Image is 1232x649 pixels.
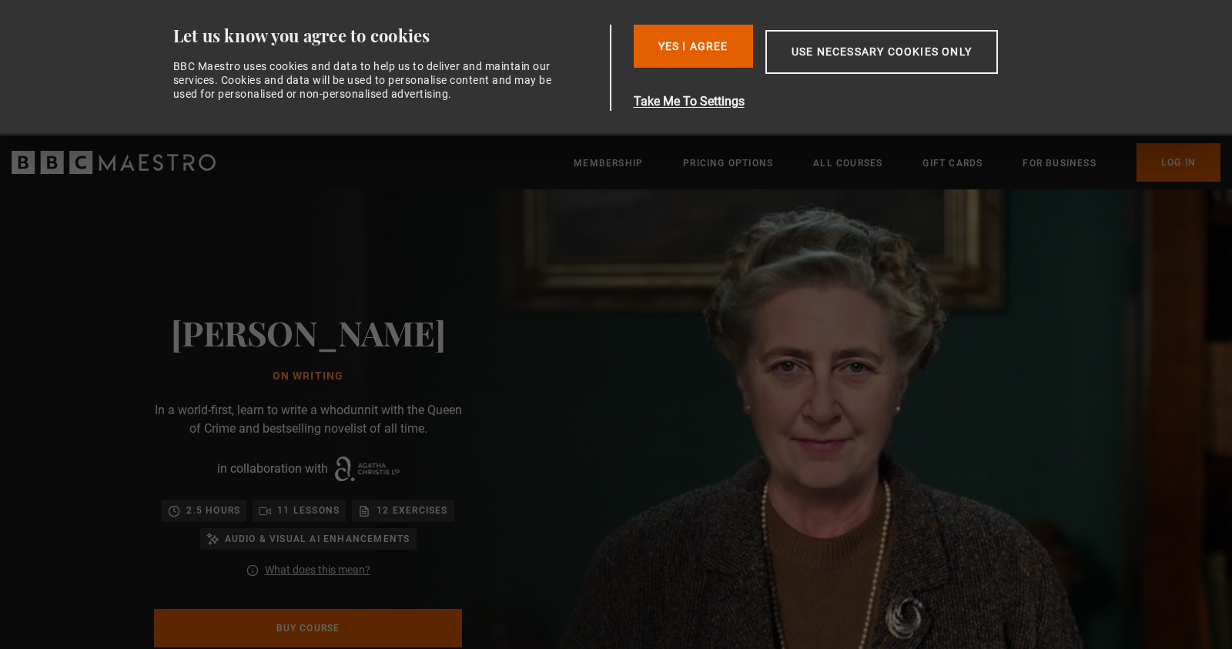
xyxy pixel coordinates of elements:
[173,25,604,47] div: Let us know you agree to cookies
[574,143,1220,182] nav: Primary
[225,531,410,547] p: Audio & visual AI enhancements
[377,503,447,518] p: 12 exercises
[813,156,882,171] a: All Courses
[154,609,462,647] a: Buy Course
[634,92,1071,111] button: Take Me To Settings
[171,370,446,383] h1: On writing
[683,156,773,171] a: Pricing Options
[634,25,753,68] button: Yes I Agree
[922,156,983,171] a: Gift Cards
[265,562,370,578] a: What does this mean?
[277,503,340,518] p: 11 lessons
[574,156,643,171] a: Membership
[154,401,462,438] p: In a world-first, learn to write a whodunnit with the Queen of Crime and bestselling novelist of ...
[186,503,240,518] p: 2.5 hours
[1023,156,1096,171] a: For business
[12,151,216,174] svg: BBC Maestro
[217,460,328,478] p: in collaboration with
[765,30,998,74] button: Use necessary cookies only
[173,59,561,102] div: BBC Maestro uses cookies and data to help us to deliver and maintain our services. Cookies and da...
[171,313,446,352] h2: [PERSON_NAME]
[1137,143,1220,182] a: Log In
